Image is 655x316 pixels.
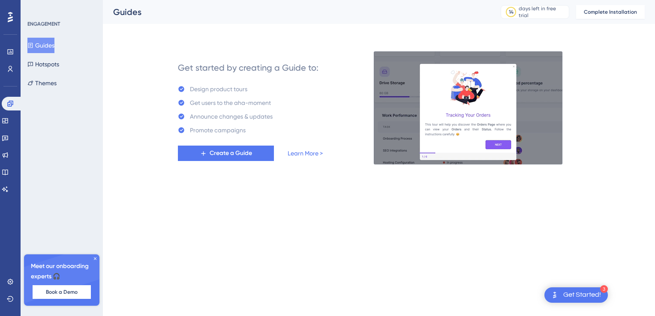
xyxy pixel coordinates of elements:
span: Meet our onboarding experts 🎧 [31,261,93,282]
a: Learn More > [288,148,323,158]
button: Complete Installation [576,5,645,19]
div: 3 [600,285,608,293]
button: Hotspots [27,57,59,72]
div: Get users to the aha-moment [190,98,271,108]
button: Guides [27,38,54,53]
span: Book a Demo [46,289,78,295]
span: Complete Installation [584,9,637,15]
img: launcher-image-alternative-text [550,290,560,300]
button: Create a Guide [178,146,274,161]
img: 21a29cd0e06a8f1d91b8bced9f6e1c06.gif [373,51,563,165]
div: Get Started! [563,290,601,300]
button: Book a Demo [33,285,91,299]
div: Promote campaigns [190,125,246,135]
div: Design product tours [190,84,247,94]
div: Guides [113,6,479,18]
span: Create a Guide [210,148,252,158]
div: 14 [509,9,514,15]
div: days left in free trial [519,5,566,19]
div: ENGAGEMENT [27,21,60,27]
div: Get started by creating a Guide to: [178,62,318,74]
div: Open Get Started! checklist, remaining modules: 3 [544,287,608,303]
div: Announce changes & updates [190,111,273,122]
button: Themes [27,75,57,91]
